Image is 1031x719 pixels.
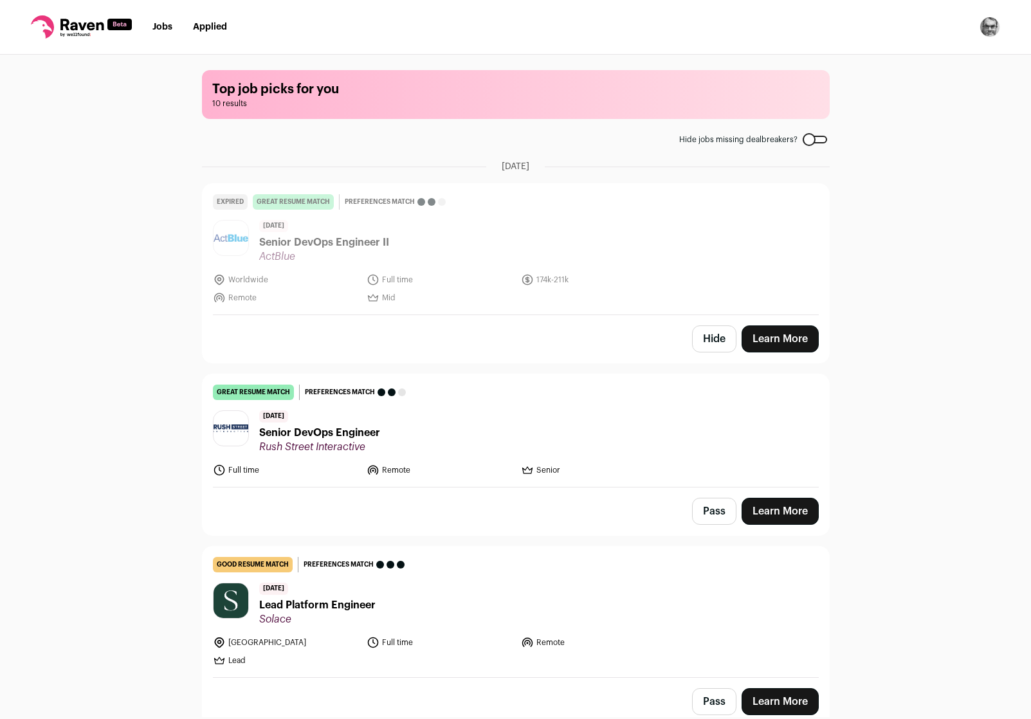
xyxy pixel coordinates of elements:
[259,410,288,423] span: [DATE]
[521,273,668,286] li: 174k-211k
[980,17,1000,37] img: 18393578-medium_jpg
[367,464,513,477] li: Remote
[742,498,819,525] a: Learn More
[203,184,829,314] a: Expired great resume match Preferences match [DATE] Senior DevOps Engineer II ActBlue Worldwide F...
[213,636,360,649] li: [GEOGRAPHIC_DATA]
[193,23,227,32] a: Applied
[367,291,513,304] li: Mid
[213,385,294,400] div: great resume match
[214,583,248,618] img: 9b87ec069f196dc9944411272cf4630f4e7611474f0da5af309a2598d43676b5.jpg
[212,80,819,98] h1: Top job picks for you
[212,98,819,109] span: 10 results
[259,613,376,626] span: Solace
[259,235,389,250] span: Senior DevOps Engineer II
[213,654,360,667] li: Lead
[742,325,819,352] a: Learn More
[692,325,736,352] button: Hide
[213,557,293,572] div: good resume match
[692,498,736,525] button: Pass
[367,273,513,286] li: Full time
[203,547,829,677] a: good resume match Preferences match [DATE] Lead Platform Engineer Solace [GEOGRAPHIC_DATA] Full t...
[214,234,248,241] img: 6bb1de370709df36804e150ca58292490b10af6ca56fa9ea3d7f4b8aac6f9efe.jpg
[259,583,288,595] span: [DATE]
[214,424,248,432] img: 6ffd35ce0839bf89b8df539f40c4513b955e99e1b74992264e2856081da62df9.png
[305,386,375,399] span: Preferences match
[259,220,288,232] span: [DATE]
[304,558,374,571] span: Preferences match
[152,23,172,32] a: Jobs
[259,597,376,613] span: Lead Platform Engineer
[213,194,248,210] div: Expired
[521,636,668,649] li: Remote
[521,464,668,477] li: Senior
[502,160,529,173] span: [DATE]
[345,196,415,208] span: Preferences match
[742,688,819,715] a: Learn More
[203,374,829,487] a: great resume match Preferences match [DATE] Senior DevOps Engineer Rush Street Interactive Full t...
[259,441,380,453] span: Rush Street Interactive
[679,134,798,145] span: Hide jobs missing dealbreakers?
[367,636,513,649] li: Full time
[259,425,380,441] span: Senior DevOps Engineer
[213,291,360,304] li: Remote
[213,273,360,286] li: Worldwide
[213,464,360,477] li: Full time
[980,17,1000,37] button: Open dropdown
[692,688,736,715] button: Pass
[259,250,389,263] span: ActBlue
[253,194,334,210] div: great resume match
